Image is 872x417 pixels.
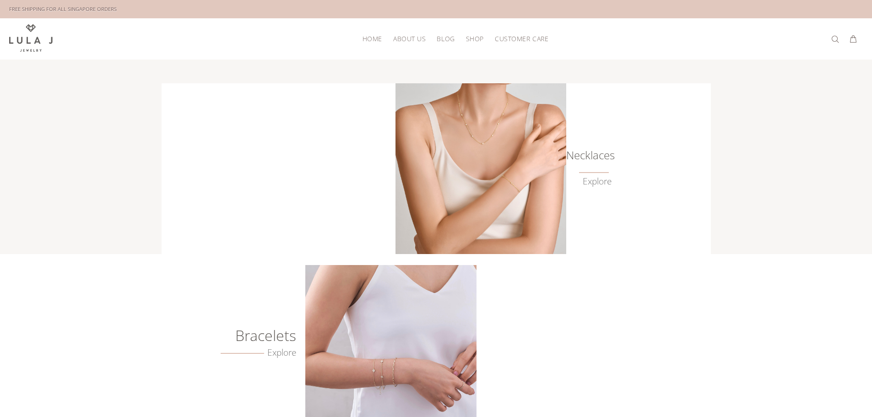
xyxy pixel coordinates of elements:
span: HOME [363,35,382,42]
img: Lula J Gold Necklaces Collection [395,83,566,254]
a: About Us [388,32,431,46]
a: HOME [357,32,388,46]
a: Blog [431,32,460,46]
a: Explore [221,347,297,358]
a: Shop [460,32,489,46]
h6: Bracelets [193,331,296,340]
h6: Necklaces [566,151,612,160]
span: Blog [437,35,455,42]
span: About Us [393,35,426,42]
a: Explore [583,176,612,187]
a: Customer Care [489,32,548,46]
span: Shop [466,35,484,42]
span: Customer Care [495,35,548,42]
div: FREE SHIPPING FOR ALL SINGAPORE ORDERS [9,4,117,14]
